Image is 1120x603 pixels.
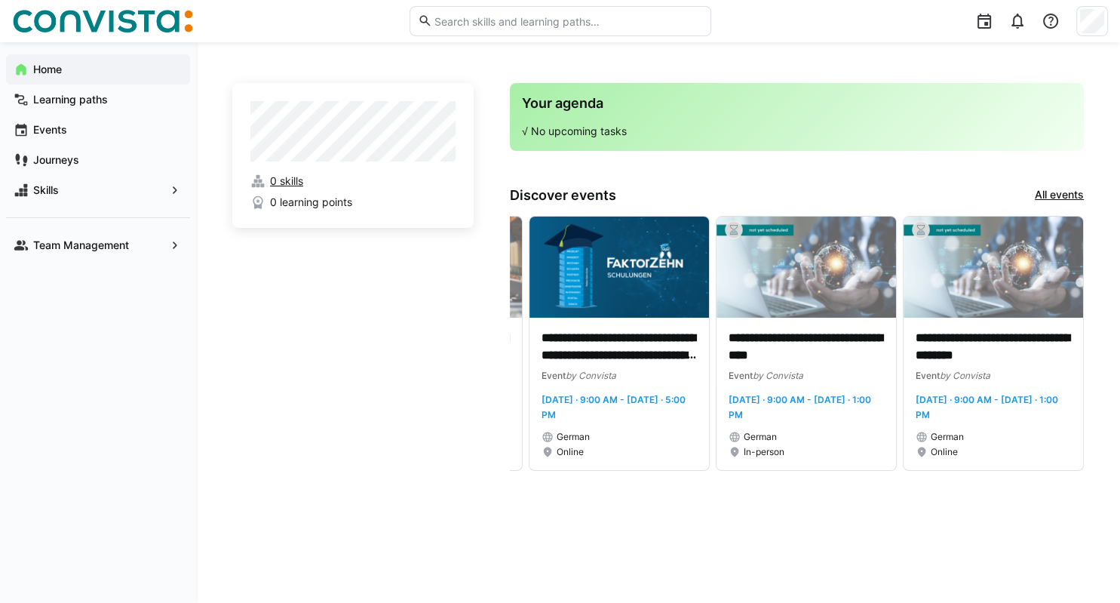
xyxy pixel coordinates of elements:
h3: Your agenda [522,95,1072,112]
span: German [557,431,590,443]
span: 0 skills [270,174,303,189]
span: [DATE] · 9:00 AM - [DATE] · 5:00 PM [542,394,686,420]
img: image [904,217,1083,318]
span: by Convista [566,370,616,381]
span: German [931,431,964,443]
span: [DATE] · 9:00 AM - [DATE] · 1:00 PM [729,394,871,420]
span: Event [542,370,566,381]
input: Search skills and learning paths… [432,14,702,28]
span: Event [729,370,753,381]
a: 0 skills [250,174,456,189]
h3: Discover events [510,187,616,204]
a: All events [1035,187,1084,204]
span: 0 learning points [270,195,352,210]
span: In-person [744,446,784,458]
span: Online [931,446,958,458]
img: image [716,217,896,318]
p: √ No upcoming tasks [522,124,1072,139]
span: by Convista [940,370,990,381]
span: Online [557,446,584,458]
span: by Convista [753,370,803,381]
span: Event [916,370,940,381]
span: [DATE] · 9:00 AM - [DATE] · 1:00 PM [916,394,1058,420]
img: image [529,217,709,318]
span: German [744,431,777,443]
